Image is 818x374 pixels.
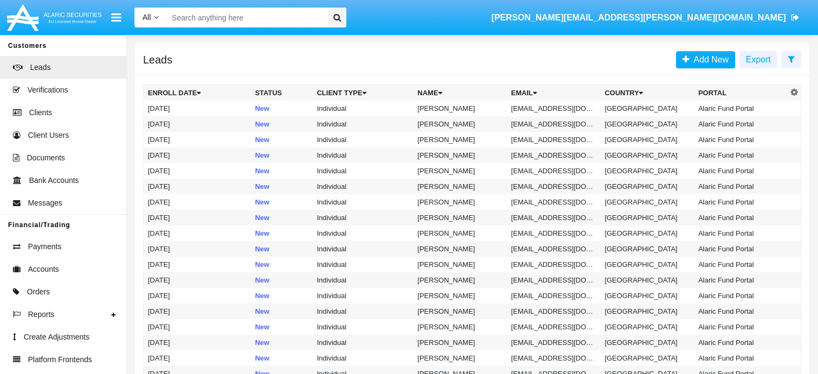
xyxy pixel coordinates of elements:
th: Status [251,85,312,101]
td: [GEOGRAPHIC_DATA] [600,101,694,116]
td: Individual [312,101,413,116]
td: Alaric Fund Portal [694,116,787,132]
td: New [251,257,312,272]
td: Alaric Fund Portal [694,304,787,319]
td: [DATE] [144,163,251,179]
td: New [251,319,312,335]
td: [PERSON_NAME] [413,288,507,304]
a: [PERSON_NAME][EMAIL_ADDRESS][PERSON_NAME][DOMAIN_NAME] [486,3,805,33]
h5: Leads [143,55,173,64]
span: Export [746,55,771,64]
span: All [143,13,151,22]
span: Documents [27,152,65,164]
span: Add New [689,55,729,64]
td: [EMAIL_ADDRESS][DOMAIN_NAME] [507,272,600,288]
td: [PERSON_NAME] [413,335,507,350]
td: [GEOGRAPHIC_DATA] [600,350,694,366]
td: Alaric Fund Portal [694,132,787,147]
span: Orders [27,286,50,298]
span: Client Users [28,130,69,141]
td: [PERSON_NAME] [413,194,507,210]
td: New [251,304,312,319]
td: Alaric Fund Portal [694,272,787,288]
td: Alaric Fund Portal [694,288,787,304]
td: [DATE] [144,194,251,210]
td: Individual [312,210,413,225]
td: New [251,350,312,366]
td: Individual [312,225,413,241]
a: All [134,12,167,23]
td: Individual [312,116,413,132]
td: Individual [312,163,413,179]
th: Email [507,85,600,101]
td: Alaric Fund Portal [694,335,787,350]
td: [PERSON_NAME] [413,319,507,335]
td: [DATE] [144,335,251,350]
td: [GEOGRAPHIC_DATA] [600,241,694,257]
th: Enroll Date [144,85,251,101]
td: Individual [312,304,413,319]
td: [PERSON_NAME] [413,257,507,272]
td: Alaric Fund Portal [694,350,787,366]
td: New [251,335,312,350]
td: [EMAIL_ADDRESS][DOMAIN_NAME] [507,350,600,366]
td: New [251,163,312,179]
td: [DATE] [144,272,251,288]
span: Platform Frontends [28,354,92,365]
span: Leads [30,62,51,73]
td: [DATE] [144,101,251,116]
td: Alaric Fund Portal [694,179,787,194]
span: Verifications [27,84,68,96]
td: New [251,194,312,210]
td: New [251,132,312,147]
td: Individual [312,257,413,272]
td: [PERSON_NAME] [413,350,507,366]
td: New [251,210,312,225]
td: Alaric Fund Portal [694,194,787,210]
td: [EMAIL_ADDRESS][DOMAIN_NAME] [507,335,600,350]
td: [DATE] [144,319,251,335]
span: Accounts [28,264,59,275]
td: Alaric Fund Portal [694,257,787,272]
td: [PERSON_NAME] [413,147,507,163]
td: [GEOGRAPHIC_DATA] [600,116,694,132]
td: [GEOGRAPHIC_DATA] [600,163,694,179]
th: Country [600,85,694,101]
span: Create Adjustments [24,331,89,343]
td: [PERSON_NAME] [413,116,507,132]
td: [GEOGRAPHIC_DATA] [600,132,694,147]
td: [GEOGRAPHIC_DATA] [600,194,694,210]
td: Alaric Fund Portal [694,241,787,257]
td: [PERSON_NAME] [413,101,507,116]
th: Name [413,85,507,101]
th: Client Type [312,85,413,101]
td: [GEOGRAPHIC_DATA] [600,288,694,304]
td: [GEOGRAPHIC_DATA] [600,304,694,319]
td: [EMAIL_ADDRESS][DOMAIN_NAME] [507,288,600,304]
td: Alaric Fund Portal [694,147,787,163]
td: [EMAIL_ADDRESS][DOMAIN_NAME] [507,225,600,241]
input: Search [167,8,324,27]
td: [DATE] [144,288,251,304]
td: Alaric Fund Portal [694,210,787,225]
td: Individual [312,179,413,194]
td: New [251,225,312,241]
td: [EMAIL_ADDRESS][DOMAIN_NAME] [507,179,600,194]
td: Alaric Fund Portal [694,101,787,116]
td: [DATE] [144,132,251,147]
td: Individual [312,288,413,304]
span: [PERSON_NAME][EMAIL_ADDRESS][PERSON_NAME][DOMAIN_NAME] [492,13,786,22]
td: New [251,288,312,304]
td: [EMAIL_ADDRESS][DOMAIN_NAME] [507,132,600,147]
td: [DATE] [144,350,251,366]
td: New [251,179,312,194]
td: Individual [312,147,413,163]
td: Alaric Fund Portal [694,225,787,241]
td: [PERSON_NAME] [413,272,507,288]
span: Messages [28,197,62,209]
span: Bank Accounts [29,175,79,186]
td: New [251,116,312,132]
td: Individual [312,272,413,288]
td: [EMAIL_ADDRESS][DOMAIN_NAME] [507,210,600,225]
td: New [251,101,312,116]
